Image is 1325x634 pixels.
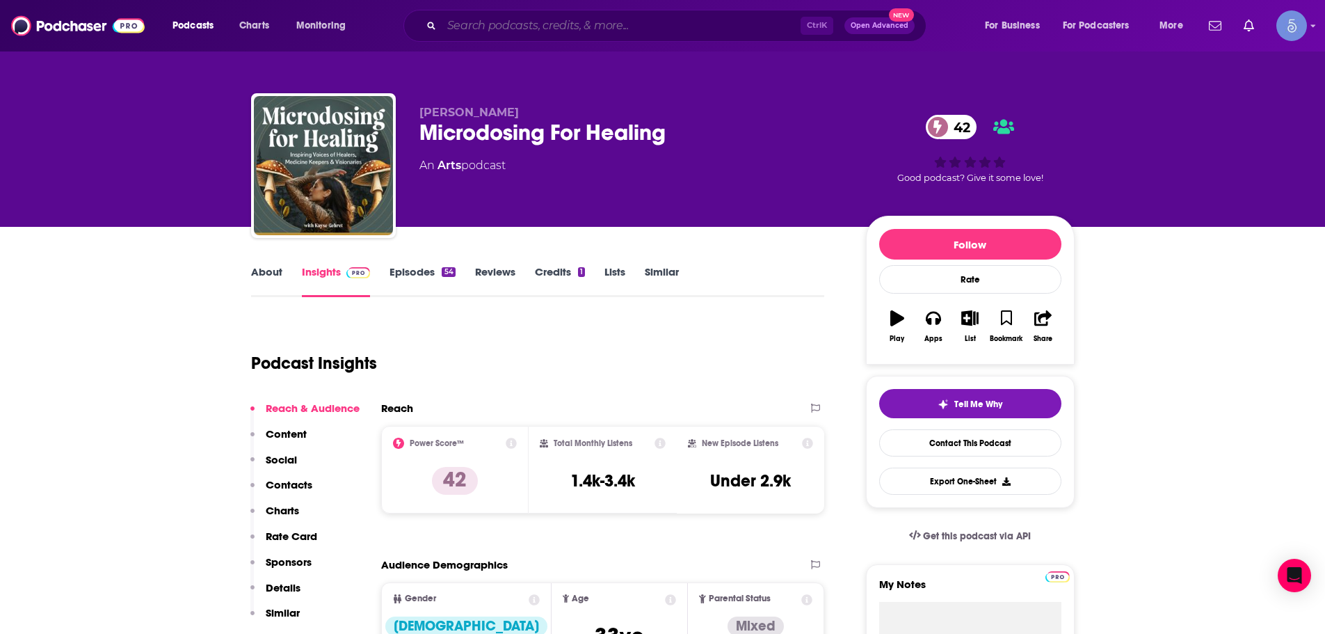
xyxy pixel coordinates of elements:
[879,389,1061,418] button: tell me why sparkleTell Me Why
[938,399,949,410] img: tell me why sparkle
[1025,301,1061,351] button: Share
[879,301,915,351] button: Play
[287,15,364,37] button: open menu
[11,13,145,39] img: Podchaser - Follow, Share and Rate Podcasts
[879,578,1061,602] label: My Notes
[381,402,413,415] h2: Reach
[898,519,1043,553] a: Get this podcast via API
[239,16,269,35] span: Charts
[230,15,278,37] a: Charts
[879,468,1061,495] button: Export One-Sheet
[965,335,976,343] div: List
[250,402,360,427] button: Reach & Audience
[419,157,506,174] div: An podcast
[570,470,635,491] h3: 1.4k-3.4k
[405,594,436,603] span: Gender
[250,453,297,479] button: Social
[475,265,515,297] a: Reviews
[163,15,232,37] button: open menu
[844,17,915,34] button: Open AdvancedNew
[645,265,679,297] a: Similar
[296,16,346,35] span: Monitoring
[890,335,904,343] div: Play
[250,606,300,632] button: Similar
[250,555,312,581] button: Sponsors
[410,438,464,448] h2: Power Score™
[254,96,393,235] img: Microdosing For Healing
[251,265,282,297] a: About
[801,17,833,35] span: Ctrl K
[923,530,1031,542] span: Get this podcast via API
[1150,15,1200,37] button: open menu
[251,353,377,374] h1: Podcast Insights
[302,265,371,297] a: InsightsPodchaser Pro
[915,301,951,351] button: Apps
[851,22,908,29] span: Open Advanced
[889,8,914,22] span: New
[710,470,791,491] h3: Under 2.9k
[926,115,977,139] a: 42
[578,267,585,277] div: 1
[897,173,1043,183] span: Good podcast? Give it some love!
[1238,14,1260,38] a: Show notifications dropdown
[1276,10,1307,41] span: Logged in as Spiral5-G1
[990,335,1022,343] div: Bookmark
[1045,571,1070,583] img: Podchaser Pro
[442,267,455,277] div: 54
[266,402,360,415] p: Reach & Audience
[709,594,771,603] span: Parental Status
[250,427,307,453] button: Content
[346,267,371,278] img: Podchaser Pro
[879,429,1061,457] a: Contact This Podcast
[1276,10,1307,41] button: Show profile menu
[250,530,317,555] button: Rate Card
[266,504,299,517] p: Charts
[1278,559,1311,592] div: Open Intercom Messenger
[879,229,1061,260] button: Follow
[702,438,778,448] h2: New Episode Listens
[1054,15,1150,37] button: open menu
[1063,16,1130,35] span: For Podcasters
[419,106,519,119] span: [PERSON_NAME]
[266,453,297,466] p: Social
[951,301,988,351] button: List
[417,10,940,42] div: Search podcasts, credits, & more...
[554,438,632,448] h2: Total Monthly Listens
[940,115,977,139] span: 42
[879,265,1061,294] div: Rate
[266,427,307,441] p: Content
[975,15,1057,37] button: open menu
[266,581,300,594] p: Details
[954,399,1002,410] span: Tell Me Why
[250,504,299,530] button: Charts
[924,335,942,343] div: Apps
[1045,569,1070,583] a: Pro website
[266,606,300,619] p: Similar
[437,159,461,172] a: Arts
[1159,16,1183,35] span: More
[381,558,508,571] h2: Audience Demographics
[266,478,312,491] p: Contacts
[985,16,1040,35] span: For Business
[535,265,585,297] a: Credits1
[266,555,312,569] p: Sponsors
[250,478,312,504] button: Contacts
[1034,335,1052,343] div: Share
[866,106,1075,192] div: 42Good podcast? Give it some love!
[988,301,1025,351] button: Bookmark
[572,594,589,603] span: Age
[172,16,214,35] span: Podcasts
[390,265,455,297] a: Episodes54
[432,467,478,495] p: 42
[1276,10,1307,41] img: User Profile
[604,265,625,297] a: Lists
[1203,14,1227,38] a: Show notifications dropdown
[266,530,317,543] p: Rate Card
[442,15,801,37] input: Search podcasts, credits, & more...
[250,581,300,607] button: Details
